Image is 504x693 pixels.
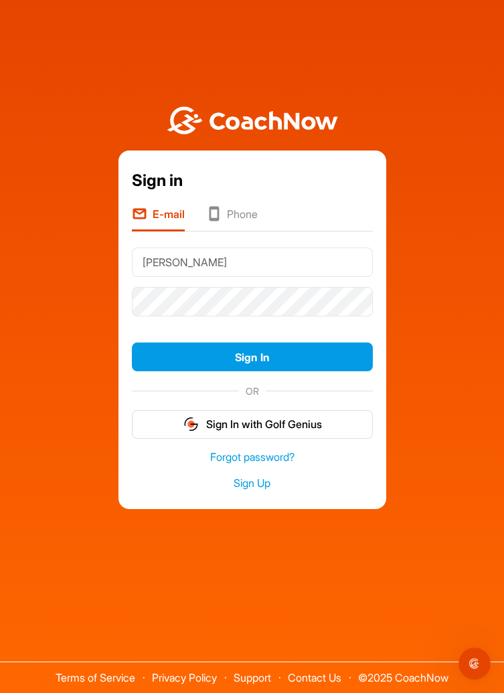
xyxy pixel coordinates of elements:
[132,248,373,277] input: E-mail
[351,662,455,683] span: © 2025 CoachNow
[206,206,258,231] li: Phone
[183,416,199,432] img: gg_logo
[458,648,491,680] iframe: Intercom live chat
[132,410,373,439] button: Sign In with Golf Genius
[132,476,373,491] a: Sign Up
[239,384,266,398] span: OR
[132,342,373,371] button: Sign In
[132,206,185,231] li: E-mail
[56,671,135,684] a: Terms of Service
[165,106,339,135] img: BwLJSsUCoWCh5upNqxVrqldRgqLPVwmV24tXu5FoVAoFEpwwqQ3VIfuoInZCoVCoTD4vwADAC3ZFMkVEQFDAAAAAElFTkSuQmCC
[234,671,271,684] a: Support
[132,450,373,465] a: Forgot password?
[288,671,341,684] a: Contact Us
[152,671,217,684] a: Privacy Policy
[132,169,373,193] div: Sign in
